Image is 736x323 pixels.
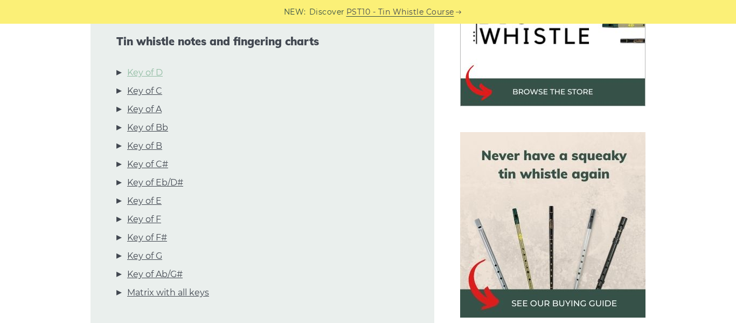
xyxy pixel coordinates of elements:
[127,66,163,80] a: Key of D
[127,212,161,226] a: Key of F
[346,6,454,18] a: PST10 - Tin Whistle Course
[127,176,183,190] a: Key of Eb/D#
[309,6,345,18] span: Discover
[127,231,167,245] a: Key of F#
[127,157,168,171] a: Key of C#
[127,139,162,153] a: Key of B
[127,121,168,135] a: Key of Bb
[284,6,306,18] span: NEW:
[127,267,183,281] a: Key of Ab/G#
[127,249,162,263] a: Key of G
[127,84,162,98] a: Key of C
[127,102,162,116] a: Key of A
[460,132,645,318] img: tin whistle buying guide
[127,194,162,208] a: Key of E
[127,286,209,300] a: Matrix with all keys
[116,35,408,48] span: Tin whistle notes and fingering charts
